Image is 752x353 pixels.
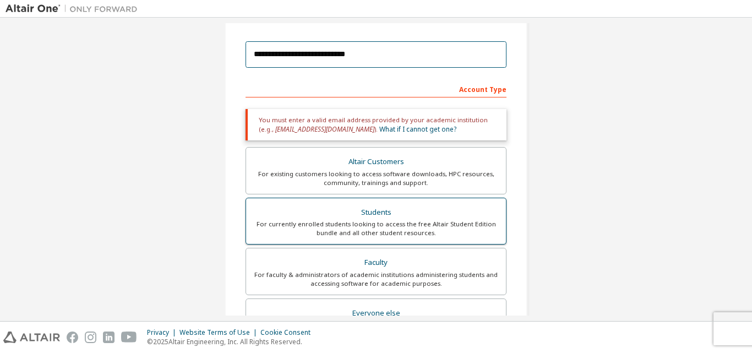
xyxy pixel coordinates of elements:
[147,328,179,337] div: Privacy
[253,255,499,270] div: Faculty
[67,332,78,343] img: facebook.svg
[253,205,499,220] div: Students
[147,337,317,346] p: © 2025 Altair Engineering, Inc. All Rights Reserved.
[275,124,374,134] span: [EMAIL_ADDRESS][DOMAIN_NAME]
[85,332,96,343] img: instagram.svg
[253,270,499,288] div: For faculty & administrators of academic institutions administering students and accessing softwa...
[253,170,499,187] div: For existing customers looking to access software downloads, HPC resources, community, trainings ...
[253,154,499,170] div: Altair Customers
[260,328,317,337] div: Cookie Consent
[246,80,506,97] div: Account Type
[6,3,143,14] img: Altair One
[121,332,137,343] img: youtube.svg
[179,328,260,337] div: Website Terms of Use
[246,109,506,140] div: You must enter a valid email address provided by your academic institution (e.g., ).
[103,332,115,343] img: linkedin.svg
[253,306,499,321] div: Everyone else
[3,332,60,343] img: altair_logo.svg
[253,220,499,237] div: For currently enrolled students looking to access the free Altair Student Edition bundle and all ...
[379,124,456,134] a: What if I cannot get one?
